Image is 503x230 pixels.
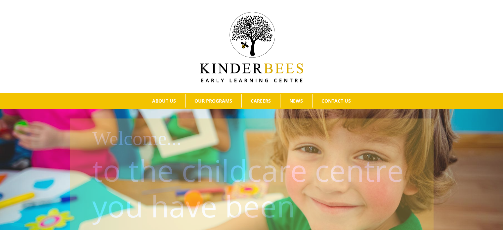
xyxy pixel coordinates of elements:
span: NEWS [289,99,303,103]
span: ABOUT US [152,99,176,103]
nav: Main Menu [10,93,493,109]
a: NEWS [280,94,312,108]
h1: Welcome... [92,124,429,152]
a: CAREERS [242,94,280,108]
span: OUR PROGRAMS [194,99,232,103]
img: Kinder Bees Logo [200,12,303,82]
a: ABOUT US [143,94,185,108]
span: CONTACT US [321,99,351,103]
a: OUR PROGRAMS [186,94,241,108]
span: CAREERS [251,99,271,103]
a: CONTACT US [313,94,360,108]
